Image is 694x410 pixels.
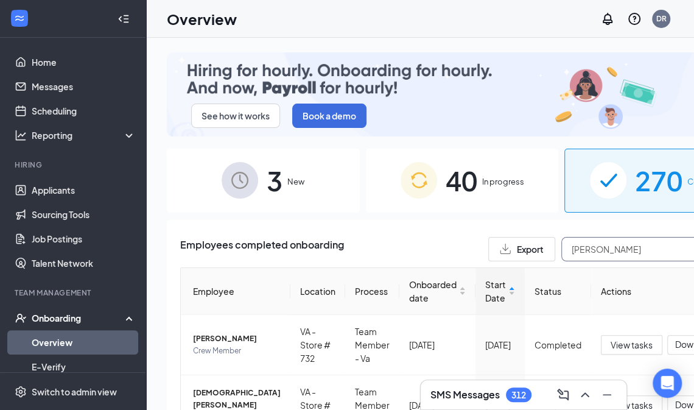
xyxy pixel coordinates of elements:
[32,386,117,398] div: Switch to admin view
[446,160,477,202] span: 40
[627,12,642,26] svg: QuestionInfo
[15,312,27,324] svg: UserCheck
[409,278,457,305] span: Onboarded date
[191,104,280,128] button: See how it works
[511,390,526,400] div: 312
[32,178,136,202] a: Applicants
[600,12,615,26] svg: Notifications
[15,160,133,170] div: Hiring
[578,387,592,402] svg: ChevronUp
[482,175,524,188] span: In progress
[600,387,614,402] svg: Minimize
[517,245,544,253] span: Export
[488,237,555,261] button: Export
[535,338,581,352] div: Completed
[15,386,27,398] svg: Settings
[32,355,136,379] a: E-Verify
[32,330,136,355] a: Overview
[193,333,281,345] span: [PERSON_NAME]
[345,315,399,375] td: Team Member - Va
[399,268,475,315] th: Onboarded date
[32,74,136,99] a: Messages
[409,338,466,352] div: [DATE]
[32,202,136,227] a: Sourcing Tools
[611,338,653,352] span: View tasks
[597,385,617,405] button: Minimize
[32,99,136,123] a: Scheduling
[32,50,136,74] a: Home
[32,251,136,275] a: Talent Network
[556,387,570,402] svg: ComposeMessage
[32,312,125,324] div: Onboarding
[290,315,345,375] td: VA - Store # 732
[193,345,281,357] span: Crew Member
[180,237,344,261] span: Employees completed onboarding
[290,268,345,315] th: Location
[485,278,506,305] span: Start Date
[181,268,290,315] th: Employee
[292,104,366,128] button: Book a demo
[656,13,667,24] div: DR
[601,335,662,355] button: View tasks
[167,9,237,29] h1: Overview
[653,369,682,398] div: Open Intercom Messenger
[117,13,130,25] svg: Collapse
[267,160,282,202] span: 3
[13,12,26,24] svg: WorkstreamLogo
[287,175,304,188] span: New
[430,388,500,401] h3: SMS Messages
[635,160,682,202] span: 270
[32,129,136,141] div: Reporting
[575,385,595,405] button: ChevronUp
[553,385,573,405] button: ComposeMessage
[32,227,136,251] a: Job Postings
[15,288,133,298] div: Team Management
[345,268,399,315] th: Process
[15,129,27,141] svg: Analysis
[525,268,591,315] th: Status
[485,338,515,352] div: [DATE]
